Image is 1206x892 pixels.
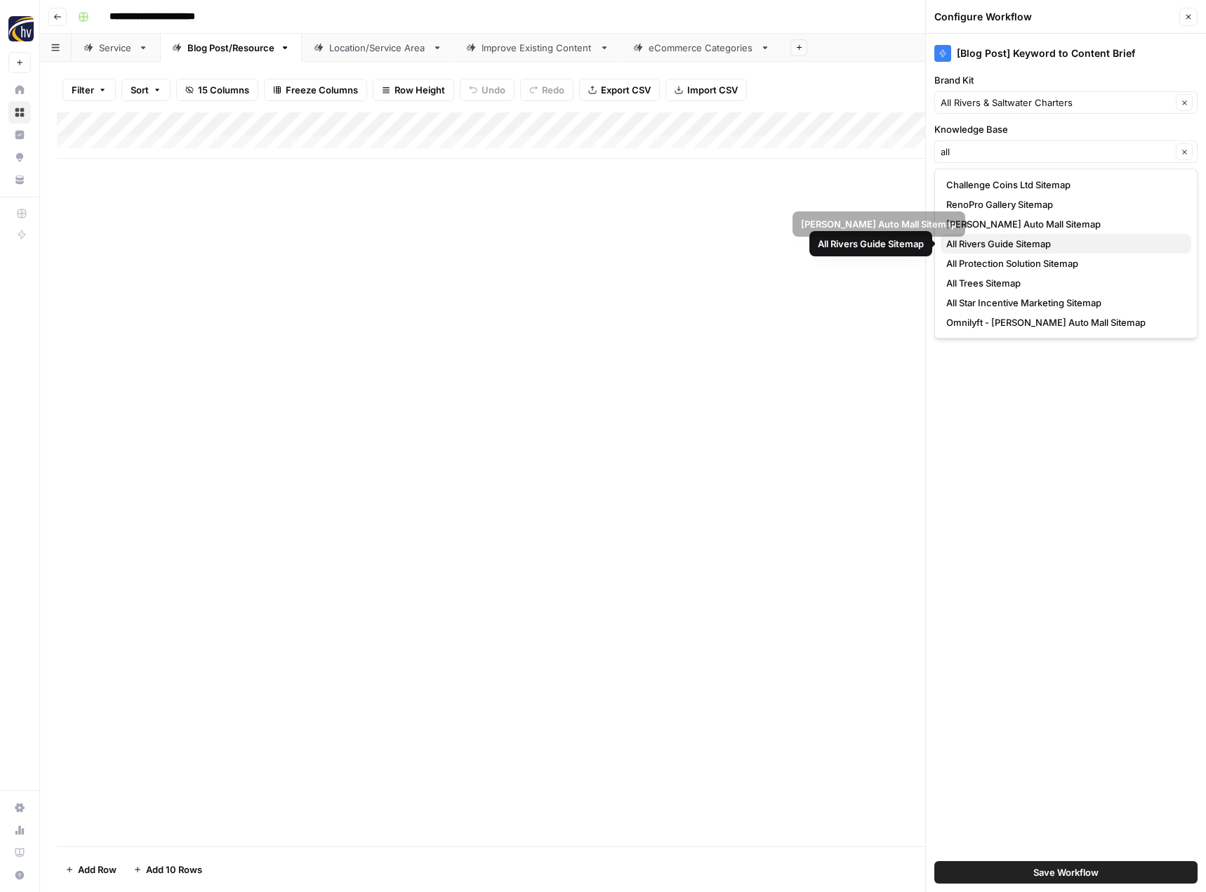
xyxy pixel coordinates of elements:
[934,45,1198,62] div: [Blog Post] Keyword to Content Brief
[160,34,302,62] a: Blog Post/Resource
[198,83,249,97] span: 15 Columns
[72,34,160,62] a: Service
[8,841,31,864] a: Learning Hub
[8,796,31,819] a: Settings
[146,863,202,877] span: Add 10 Rows
[8,79,31,101] a: Home
[665,79,747,101] button: Import CSV
[131,83,149,97] span: Sort
[946,315,1180,329] span: Omnilyft - [PERSON_NAME] Auto Mall Sitemap
[934,861,1198,884] button: Save Workflow
[187,41,274,55] div: Blog Post/Resource
[329,41,427,55] div: Location/Service Area
[8,819,31,841] a: Usage
[601,83,651,97] span: Export CSV
[8,169,31,191] a: Your Data
[264,79,367,101] button: Freeze Columns
[934,73,1198,87] label: Brand Kit
[946,237,1180,251] span: All Rivers Guide Sitemap
[302,34,454,62] a: Location/Service Area
[542,83,564,97] span: Redo
[57,858,125,881] button: Add Row
[482,83,505,97] span: Undo
[286,83,358,97] span: Freeze Columns
[946,197,1180,211] span: RenoPro Gallery Sitemap
[8,101,31,124] a: Browse
[946,217,1180,231] span: [PERSON_NAME] Auto Mall Sitemap
[934,122,1198,136] label: Knowledge Base
[72,83,94,97] span: Filter
[121,79,171,101] button: Sort
[520,79,574,101] button: Redo
[482,41,594,55] div: Improve Existing Content
[373,79,454,101] button: Row Height
[8,864,31,886] button: Help + Support
[8,146,31,169] a: Opportunities
[687,83,738,97] span: Import CSV
[946,296,1180,310] span: All Star Incentive Marketing Sitemap
[460,79,515,101] button: Undo
[1033,865,1099,879] span: Save Workflow
[99,41,133,55] div: Service
[649,41,755,55] div: eCommerce Categories
[946,276,1180,290] span: All Trees Sitemap
[946,256,1180,270] span: All Protection Solution Sitemap
[8,16,34,41] img: HigherVisibility Logo
[395,83,445,97] span: Row Height
[125,858,211,881] button: Add 10 Rows
[579,79,660,101] button: Export CSV
[941,96,1172,110] input: All Rivers & Saltwater Charters
[176,79,258,101] button: 15 Columns
[8,11,31,46] button: Workspace: HigherVisibility
[78,863,117,877] span: Add Row
[941,145,1172,159] input: HigherVisibility Sitemap
[621,34,782,62] a: eCommerce Categories
[946,178,1180,192] span: Challenge Coins Ltd Sitemap
[454,34,621,62] a: Improve Existing Content
[8,124,31,146] a: Insights
[62,79,116,101] button: Filter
